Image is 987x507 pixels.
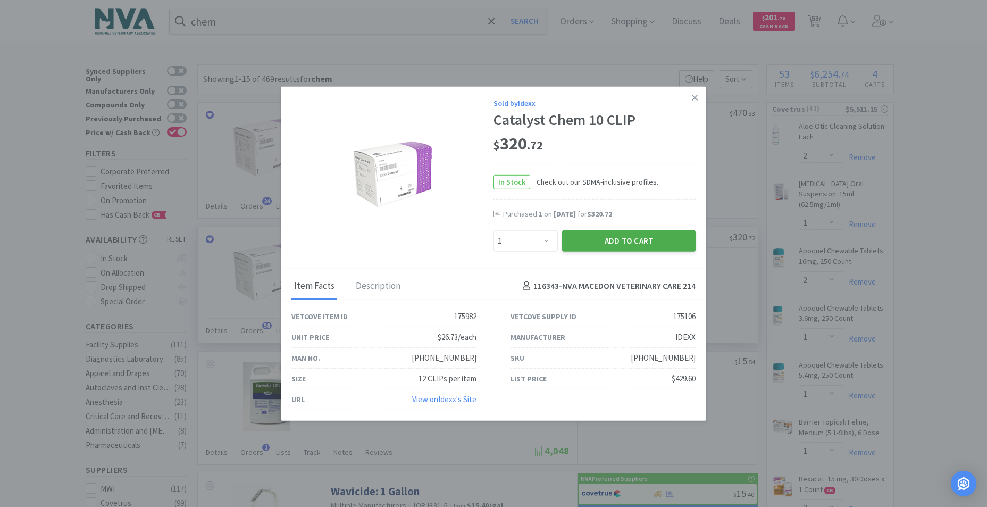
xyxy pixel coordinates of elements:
div: Sold by Idexx [493,97,696,109]
div: Vetcove Item ID [291,310,348,322]
span: $320.72 [587,209,612,219]
div: List Price [511,372,547,384]
h4: 116343 - NVA MACEDON VETERINARY CARE 214 [518,279,696,293]
a: View onIdexx's Site [412,394,476,404]
div: [PHONE_NUMBER] [412,352,476,364]
span: 320 [493,133,543,154]
div: $26.73/each [438,331,476,344]
div: Description [353,273,403,300]
span: . 72 [527,138,543,153]
div: Manufacturer [511,331,565,343]
span: [DATE] [554,209,576,219]
div: Purchased on for [503,209,696,220]
div: [PHONE_NUMBER] [631,352,696,364]
div: Catalyst Chem 10 CLIP [493,111,696,129]
div: URL [291,393,305,405]
span: 1 [539,209,542,219]
div: Unit Price [291,331,329,343]
button: Add to Cart [562,230,696,251]
div: Size [291,372,306,384]
span: In Stock [494,176,530,189]
div: Man No. [291,352,320,363]
div: 175106 [673,310,696,323]
div: Item Facts [291,273,337,300]
img: 64c71f5dfc9744d382696867a98dfc87_175106.png [353,134,432,214]
div: Vetcove Supply ID [511,310,576,322]
div: 175982 [454,310,476,323]
div: 12 CLIPs per item [419,372,476,385]
span: Check out our SDMA-inclusive profiles. [530,176,658,188]
div: SKU [511,352,524,363]
div: Open Intercom Messenger [951,471,976,496]
div: IDEXX [675,331,696,344]
span: $ [493,138,500,153]
div: $429.60 [672,372,696,385]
